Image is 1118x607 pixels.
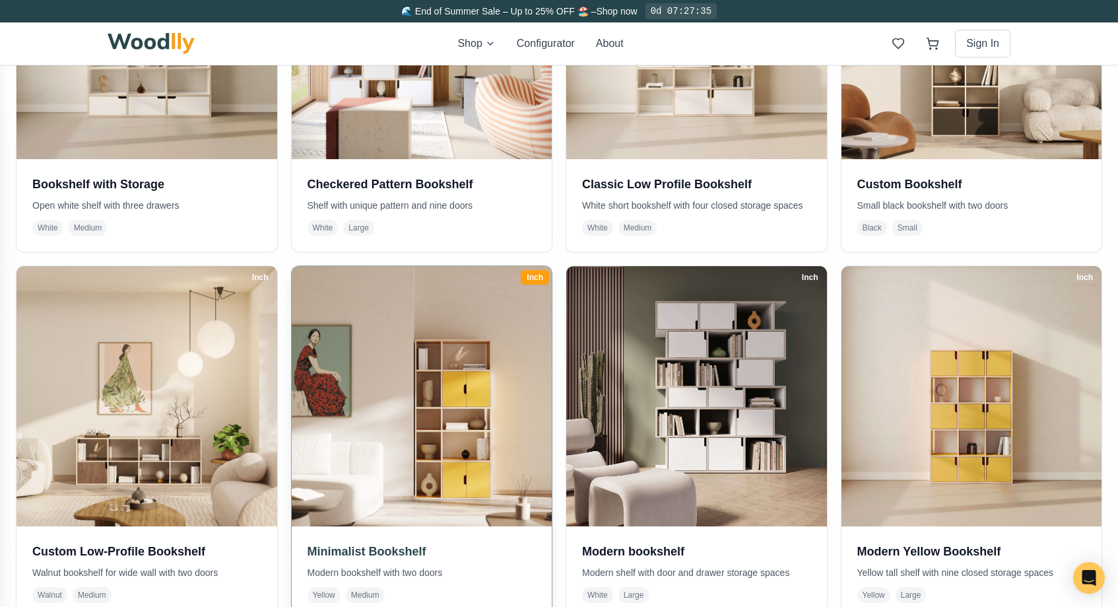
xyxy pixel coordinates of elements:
[308,587,341,603] span: Yellow
[308,220,339,236] span: White
[796,270,824,285] div: Inch
[566,266,827,527] img: Modern bookshelf
[857,175,1086,194] h3: Custom Bookshelf
[857,587,890,603] span: Yellow
[896,587,927,603] span: Large
[955,30,1010,57] button: Sign In
[857,566,1086,579] p: Yellow tall shelf with nine closed storage spaces
[308,542,537,561] h3: Minimalist Bookshelf
[32,199,261,212] p: Open white shelf with three drawers
[892,220,923,236] span: Small
[32,175,261,194] h3: Bookshelf with Storage
[285,260,558,533] img: Minimalist Bookshelf
[645,3,717,19] div: 0d 07:27:35
[857,542,1086,561] h3: Modern Yellow Bookshelf
[69,220,108,236] span: Medium
[596,36,624,52] button: About
[521,270,549,285] div: Inch
[73,587,112,603] span: Medium
[308,566,537,579] p: Modern bookshelf with two doors
[32,566,261,579] p: Walnut bookshelf for wide wall with two doors
[857,220,887,236] span: Black
[582,199,811,212] p: White short bookshelf with four closed storage spaces
[517,36,575,52] button: Configurator
[401,6,596,17] span: 🌊 End of Summer Sale – Up to 25% OFF 🏖️ –
[582,587,613,603] span: White
[308,199,537,212] p: Shelf with unique pattern and nine doors
[32,587,67,603] span: Walnut
[841,266,1102,527] img: Modern Yellow Bookshelf
[108,33,195,54] img: Woodlly
[582,566,811,579] p: Modern shelf with door and drawer storage spaces
[596,6,637,17] a: Shop now
[582,175,811,194] h3: Classic Low Profile Bookshelf
[457,36,495,52] button: Shop
[32,220,63,236] span: White
[32,542,261,561] h3: Custom Low-Profile Bookshelf
[246,270,275,285] div: Inch
[16,266,277,527] img: Custom Low-Profile Bookshelf
[857,199,1086,212] p: Small black bookshelf with two doors
[1070,270,1099,285] div: Inch
[343,220,374,236] span: Large
[618,587,649,603] span: Large
[1073,562,1105,594] div: Open Intercom Messenger
[346,587,385,603] span: Medium
[582,542,811,561] h3: Modern bookshelf
[308,175,537,194] h3: Checkered Pattern Bookshelf
[582,220,613,236] span: White
[618,220,657,236] span: Medium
